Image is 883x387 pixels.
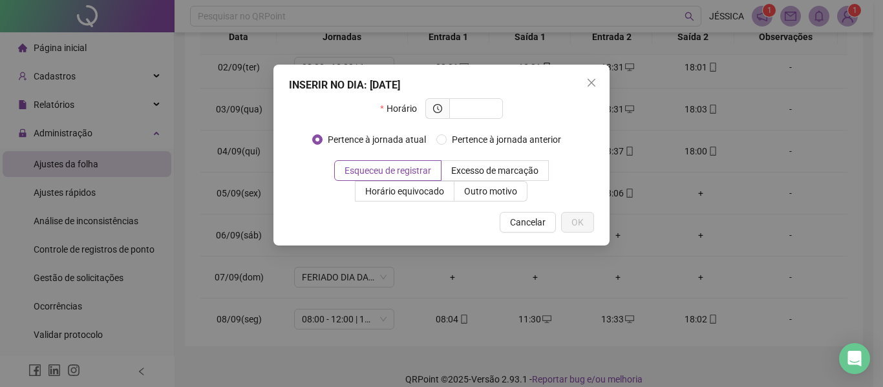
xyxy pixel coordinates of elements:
span: Outro motivo [464,186,517,196]
div: INSERIR NO DIA : [DATE] [289,78,594,93]
button: OK [561,212,594,233]
span: Pertence à jornada anterior [447,132,566,147]
button: Cancelar [500,212,556,233]
span: Esqueceu de registrar [345,165,431,176]
span: clock-circle [433,104,442,113]
div: Open Intercom Messenger [839,343,870,374]
span: Excesso de marcação [451,165,538,176]
button: Close [581,72,602,93]
label: Horário [380,98,425,119]
span: Pertence à jornada atual [323,132,431,147]
span: close [586,78,597,88]
span: Horário equivocado [365,186,444,196]
span: Cancelar [510,215,546,229]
